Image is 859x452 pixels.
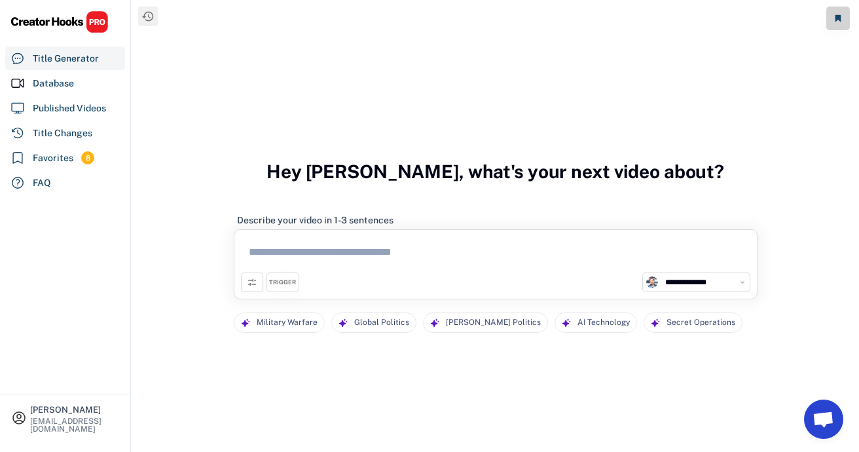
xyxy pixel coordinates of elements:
div: Database [33,77,74,90]
h3: Hey [PERSON_NAME], what's your next video about? [266,147,724,197]
div: Title Changes [33,126,92,140]
div: TRIGGER [269,278,296,287]
div: Global Politics [354,313,409,332]
img: CHPRO%20Logo.svg [10,10,109,33]
div: [EMAIL_ADDRESS][DOMAIN_NAME] [30,417,119,433]
div: Military Warfare [257,313,318,332]
a: Open chat [804,400,843,439]
img: unnamed.jpg [646,276,658,288]
div: Secret Operations [667,313,735,332]
div: 8 [81,153,94,164]
div: AI Technology [577,313,630,332]
div: [PERSON_NAME] Politics [446,313,541,332]
div: Title Generator [33,52,99,66]
div: Describe your video in 1-3 sentences [237,214,393,226]
div: Published Videos [33,102,106,115]
div: FAQ [33,176,51,190]
div: [PERSON_NAME] [30,405,119,414]
div: Favorites [33,151,73,165]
